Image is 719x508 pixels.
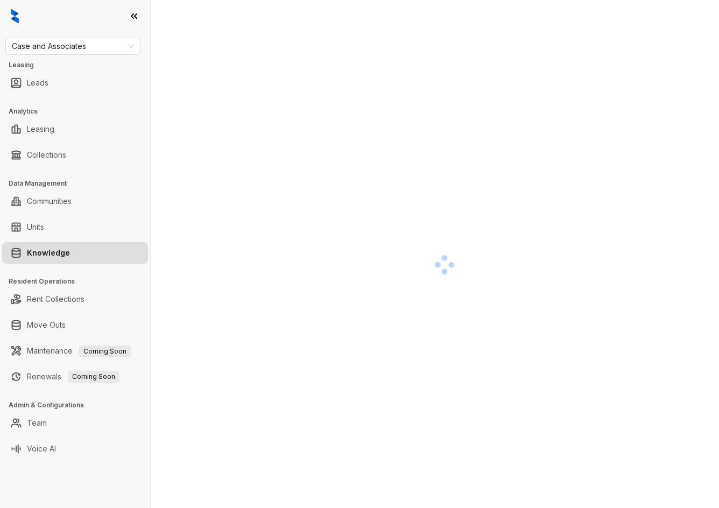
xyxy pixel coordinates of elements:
a: Leads [27,72,48,94]
img: logo [11,9,19,24]
a: Leasing [27,118,54,140]
li: Knowledge [2,242,148,264]
a: Rent Collections [27,288,84,310]
h3: Analytics [9,107,150,116]
h3: Admin & Configurations [9,400,150,410]
a: Team [27,412,47,434]
span: Coming Soon [79,345,131,357]
a: Voice AI [27,438,56,460]
li: Voice AI [2,438,148,460]
li: Maintenance [2,340,148,362]
li: Rent Collections [2,288,148,310]
li: Collections [2,144,148,166]
a: Collections [27,144,66,166]
span: Case and Associates [12,38,134,54]
a: Knowledge [27,242,70,264]
a: Communities [27,190,72,212]
a: Move Outs [27,314,66,336]
li: Leasing [2,118,148,140]
li: Renewals [2,366,148,387]
a: Units [27,216,44,238]
li: Communities [2,190,148,212]
h3: Leasing [9,60,150,70]
li: Leads [2,72,148,94]
h3: Data Management [9,179,150,188]
li: Units [2,216,148,238]
li: Team [2,412,148,434]
h3: Resident Operations [9,277,150,286]
a: RenewalsComing Soon [27,366,119,387]
li: Move Outs [2,314,148,336]
span: Coming Soon [68,371,119,383]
